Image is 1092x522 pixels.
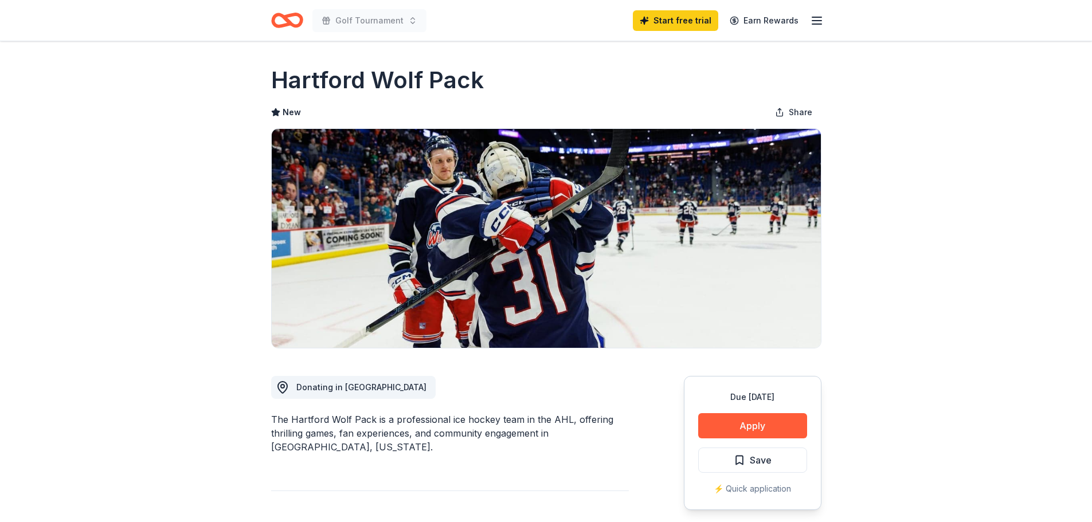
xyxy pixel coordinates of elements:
button: Apply [698,413,807,438]
div: Due [DATE] [698,390,807,404]
img: Image for Hartford Wolf Pack [272,129,821,348]
a: Earn Rewards [723,10,805,31]
span: Share [789,105,812,119]
div: The Hartford Wolf Pack is a professional ice hockey team in the AHL, offering thrilling games, fa... [271,413,629,454]
span: Donating in [GEOGRAPHIC_DATA] [296,382,426,392]
button: Save [698,448,807,473]
span: New [283,105,301,119]
button: Golf Tournament [312,9,426,32]
span: Golf Tournament [335,14,404,28]
a: Start free trial [633,10,718,31]
span: Save [750,453,772,468]
div: ⚡️ Quick application [698,482,807,496]
a: Home [271,7,303,34]
button: Share [766,101,821,124]
h1: Hartford Wolf Pack [271,64,484,96]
